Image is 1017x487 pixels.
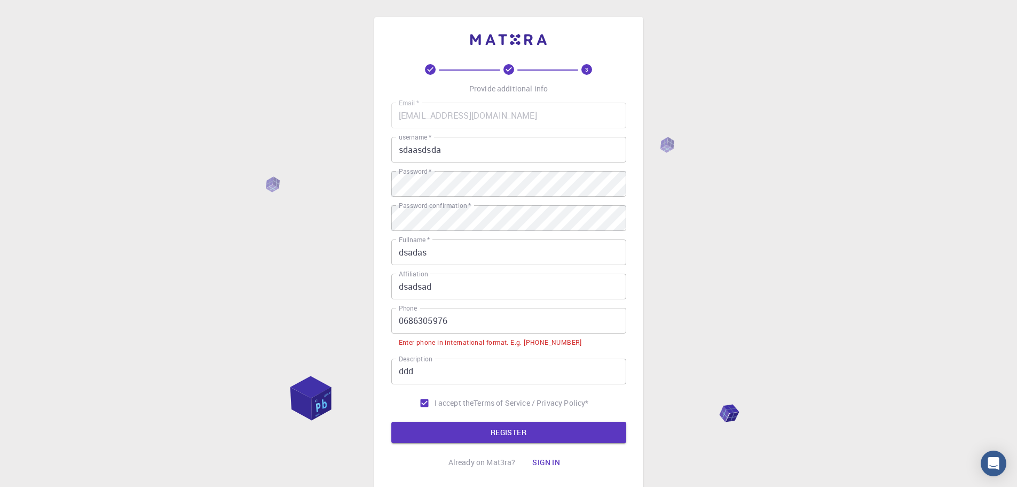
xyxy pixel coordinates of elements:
[399,167,431,176] label: Password
[448,457,516,468] p: Already on Mat3ra?
[524,452,569,473] button: Sign in
[399,133,431,142] label: username
[399,98,419,107] label: Email
[399,354,432,364] label: Description
[474,398,588,408] p: Terms of Service / Privacy Policy *
[399,337,582,348] div: Enter phone in international format. E.g. [PHONE_NUMBER]
[474,398,588,408] a: Terms of Service / Privacy Policy*
[399,201,471,210] label: Password confirmation
[585,66,588,73] text: 3
[399,235,430,244] label: Fullname
[469,83,548,94] p: Provide additional info
[981,451,1006,476] div: Open Intercom Messenger
[391,422,626,443] button: REGISTER
[399,269,428,279] label: Affiliation
[435,398,474,408] span: I accept the
[399,304,417,313] label: Phone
